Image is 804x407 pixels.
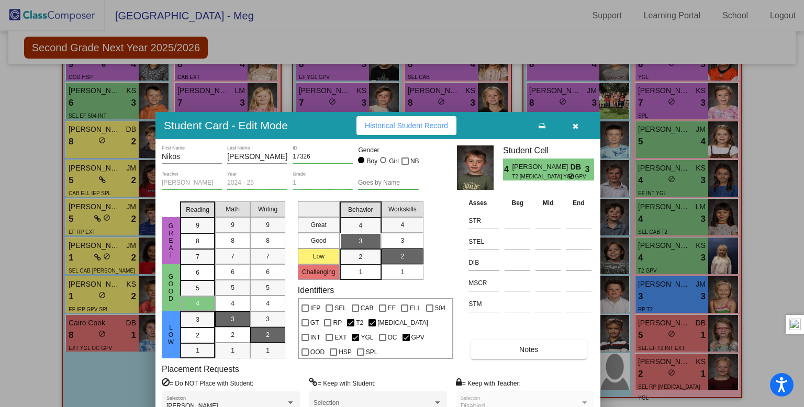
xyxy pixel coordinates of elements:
[334,302,347,314] span: SEL
[293,153,353,161] input: Enter ID
[231,299,234,308] span: 4
[334,331,347,344] span: EXT
[358,145,418,155] mat-label: Gender
[359,236,362,246] span: 3
[196,268,199,277] span: 6
[266,314,270,324] span: 3
[266,299,270,308] span: 4
[468,255,499,270] input: assessment
[361,302,374,314] span: CAB
[196,315,199,324] span: 3
[196,252,199,262] span: 7
[377,316,428,329] span: [MEDICAL_DATA]
[231,330,234,340] span: 2
[348,205,373,214] span: Behavior
[358,179,418,187] input: goes by name
[266,220,270,230] span: 9
[503,163,512,176] span: 4
[519,345,539,354] span: Notes
[468,213,499,229] input: assessment
[231,314,234,324] span: 3
[231,220,234,230] span: 9
[298,285,334,295] label: Identifiers
[196,221,199,230] span: 9
[503,145,594,155] h3: Student Cell
[400,236,404,245] span: 3
[258,205,277,214] span: Writing
[196,236,199,246] span: 8
[310,302,320,314] span: IEP
[502,197,533,209] th: Beg
[388,205,417,214] span: Workskills
[266,267,270,277] span: 6
[227,179,287,187] input: year
[400,267,404,277] span: 1
[400,252,404,261] span: 2
[468,296,499,312] input: assessment
[310,346,325,358] span: OOD
[359,252,362,262] span: 2
[571,162,585,173] span: DB
[231,252,234,261] span: 7
[231,346,234,355] span: 1
[266,236,270,245] span: 8
[359,267,362,277] span: 1
[166,273,176,302] span: Good
[196,331,199,340] span: 2
[468,275,499,291] input: assessment
[339,346,352,358] span: HSP
[356,116,456,135] button: Historical Student Record
[359,221,362,230] span: 4
[456,378,521,388] label: = Keep with Teacher:
[468,234,499,250] input: assessment
[333,316,342,329] span: RP
[162,364,239,374] label: Placement Requests
[266,346,270,355] span: 1
[166,222,176,259] span: Great
[196,284,199,293] span: 5
[388,156,399,166] div: Girl
[196,346,199,355] span: 1
[365,121,448,130] span: Historical Student Record
[356,316,363,329] span: T2
[533,197,563,209] th: Mid
[226,205,240,214] span: Math
[310,331,320,344] span: INT
[585,163,594,176] span: 3
[512,173,568,180] span: T2 [MEDICAL_DATA] YGL GPV
[309,378,376,388] label: = Keep with Student:
[466,197,502,209] th: Asses
[266,252,270,261] span: 7
[512,162,570,173] span: [PERSON_NAME]
[388,302,396,314] span: EF
[310,316,319,329] span: GT
[366,346,378,358] span: SPL
[411,331,425,344] span: GPV
[231,267,234,277] span: 6
[388,331,397,344] span: OC
[266,283,270,292] span: 5
[410,302,421,314] span: ELL
[361,331,373,344] span: YGL
[266,330,270,340] span: 2
[400,220,404,230] span: 4
[563,197,594,209] th: End
[231,236,234,245] span: 8
[293,179,353,187] input: grade
[162,179,222,187] input: teacher
[435,302,445,314] span: 504
[162,378,253,388] label: = Do NOT Place with Student:
[164,119,288,132] h3: Student Card - Edit Mode
[410,155,419,167] span: NB
[186,205,209,214] span: Reading
[366,156,378,166] div: Boy
[196,299,199,308] span: 4
[166,324,176,346] span: Low
[471,340,586,359] button: Notes
[231,283,234,292] span: 5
